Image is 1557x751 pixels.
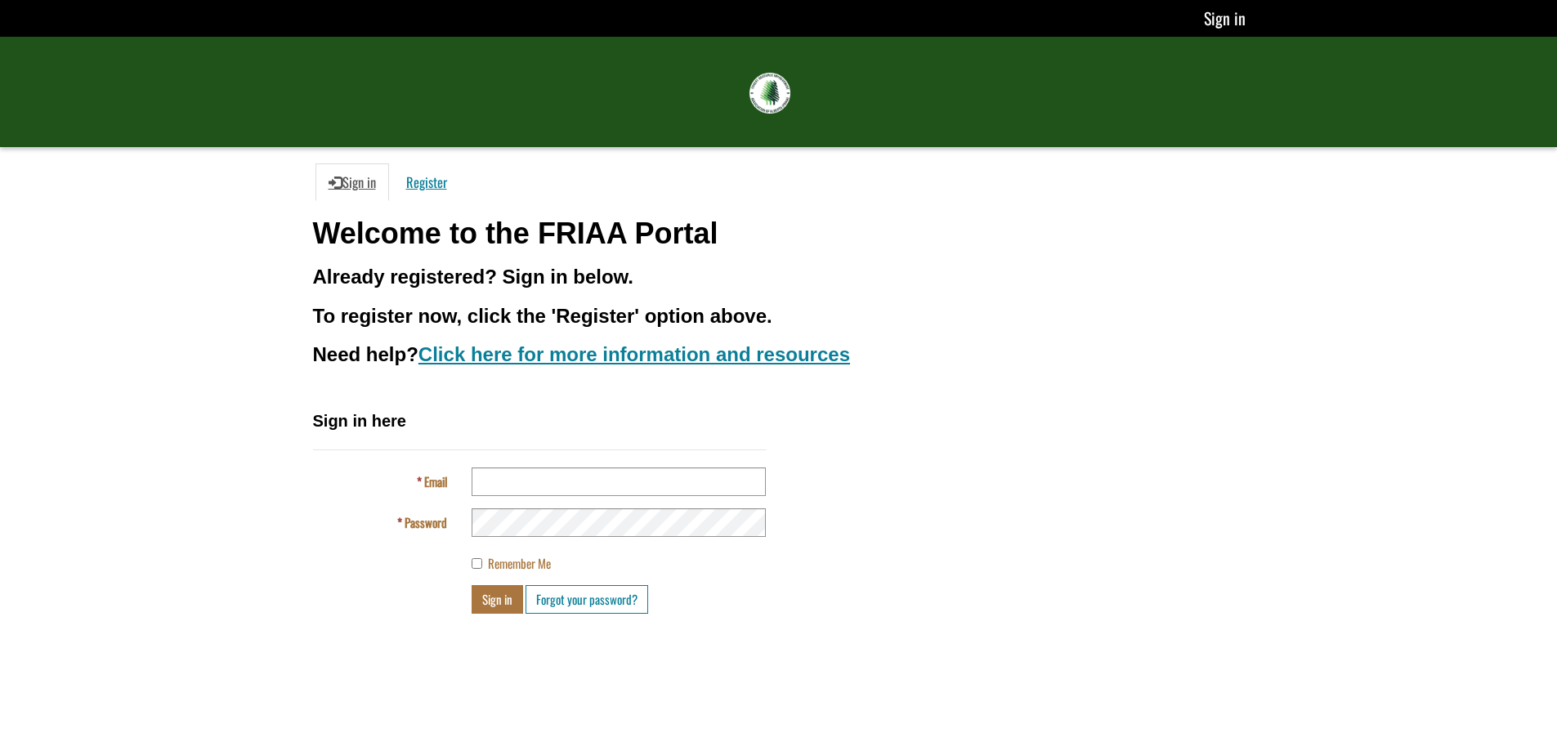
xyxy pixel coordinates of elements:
a: Register [393,163,460,201]
span: Email [424,472,447,490]
span: Remember Me [488,554,551,572]
a: Forgot your password? [526,585,648,614]
h3: Already registered? Sign in below. [313,266,1245,288]
input: Remember Me [472,558,482,569]
span: Sign in here [313,412,406,430]
button: Sign in [472,585,523,614]
img: FRIAA Submissions Portal [749,73,790,114]
a: Click here for more information and resources [418,343,850,365]
span: Password [405,513,447,531]
a: Sign in [315,163,389,201]
a: Sign in [1204,6,1246,30]
h3: To register now, click the 'Register' option above. [313,306,1245,327]
h1: Welcome to the FRIAA Portal [313,217,1245,250]
h3: Need help? [313,344,1245,365]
